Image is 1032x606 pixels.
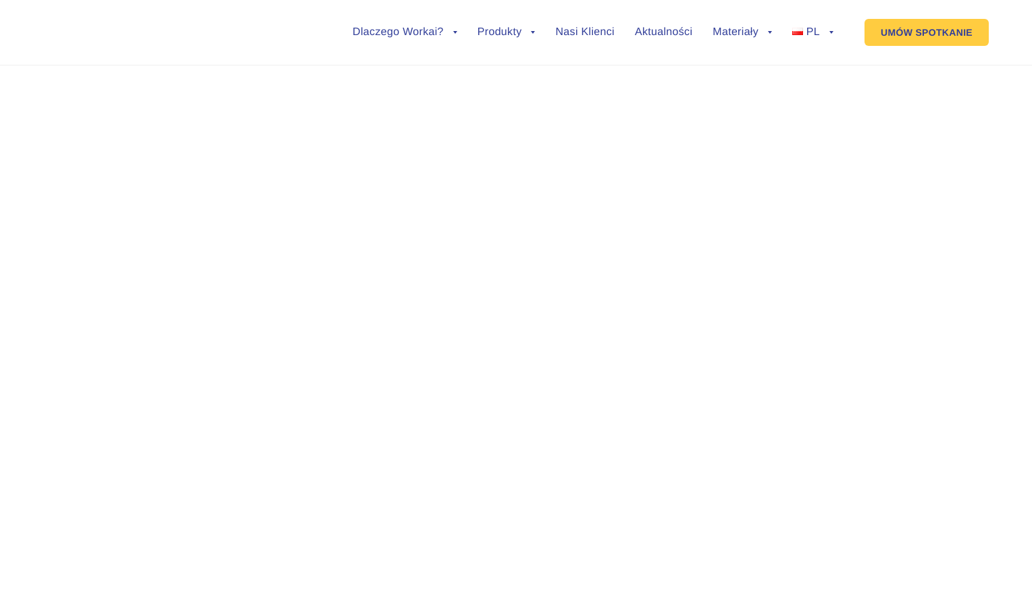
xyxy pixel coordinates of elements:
a: Dlaczego Workai? [353,27,457,38]
a: Materiały [713,27,772,38]
a: Nasi Klienci [555,27,614,38]
a: Aktualności [635,27,692,38]
a: UMÓW SPOTKANIE [865,19,989,46]
a: Produkty [478,27,536,38]
span: PL [806,26,820,38]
